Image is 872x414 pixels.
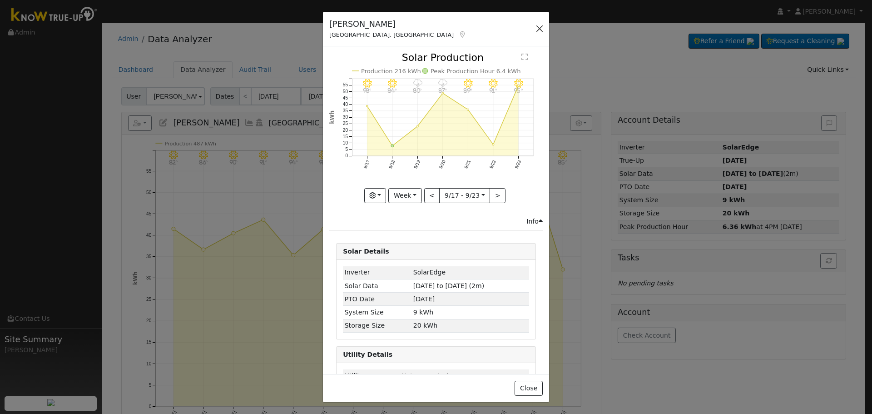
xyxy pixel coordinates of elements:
[329,110,335,124] text: kWh
[416,125,418,127] circle: onclick=""
[492,144,494,145] circle: onclick=""
[346,154,348,159] text: 0
[363,79,372,88] i: 9/17 - Clear
[515,381,542,396] button: Close
[391,145,394,147] circle: onclick=""
[343,293,411,306] td: PTO Date
[343,134,348,139] text: 15
[388,188,421,204] button: Week
[431,68,521,75] text: Peak Production Hour 6.4 kWh
[439,188,490,204] button: 9/17 - 9/23
[343,83,348,88] text: 55
[486,88,501,93] p: 91°
[343,121,348,126] text: 25
[343,306,411,319] td: System Size
[413,309,433,316] span: 9 kWh
[343,140,348,145] text: 10
[343,248,389,255] strong: Solar Details
[361,68,421,75] text: Production 216 kWh
[384,88,400,93] p: 84°
[343,351,392,358] strong: Utility Details
[460,88,476,93] p: 89°
[343,128,348,133] text: 20
[413,282,484,289] span: [DATE] to [DATE] (2m)
[489,159,497,170] text: 9/22
[343,108,348,113] text: 35
[424,188,440,204] button: <
[402,52,484,63] text: Solar Production
[343,369,400,383] td: Utility
[343,102,348,107] text: 40
[388,79,397,88] i: 9/18 - Clear
[413,322,437,329] span: 20 kWh
[514,159,522,170] text: 9/23
[438,159,446,170] text: 9/20
[438,79,447,88] i: 9/20 - Thunderstorms
[346,147,348,152] text: 5
[435,88,451,93] p: 87°
[343,279,411,293] td: Solar Data
[359,88,375,93] p: 98°
[458,31,466,38] a: Map
[463,159,471,170] text: 9/21
[467,109,469,110] circle: onclick=""
[343,319,411,332] td: Storage Size
[366,105,368,107] circle: onclick=""
[510,88,526,93] p: 95°
[343,89,348,94] text: 50
[362,159,371,170] text: 9/17
[521,53,528,60] text: 
[413,159,421,170] text: 9/19
[413,79,422,88] i: 9/19 - Thunderstorms
[388,159,396,170] text: 9/18
[401,372,448,379] span: Not connected
[514,79,523,88] i: 9/23 - Clear
[518,85,520,87] circle: onclick=""
[490,188,505,204] button: >
[526,217,543,226] div: Info
[343,95,348,100] text: 45
[413,295,435,303] span: [DATE]
[329,18,466,30] h5: [PERSON_NAME]
[329,31,454,38] span: [GEOGRAPHIC_DATA], [GEOGRAPHIC_DATA]
[464,79,473,88] i: 9/21 - Clear
[343,266,411,279] td: Inverter
[442,92,444,94] circle: onclick=""
[343,115,348,120] text: 30
[489,79,498,88] i: 9/22 - Clear
[413,269,446,276] span: ID: 4673853, authorized: 08/06/25
[410,88,426,93] p: 80°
